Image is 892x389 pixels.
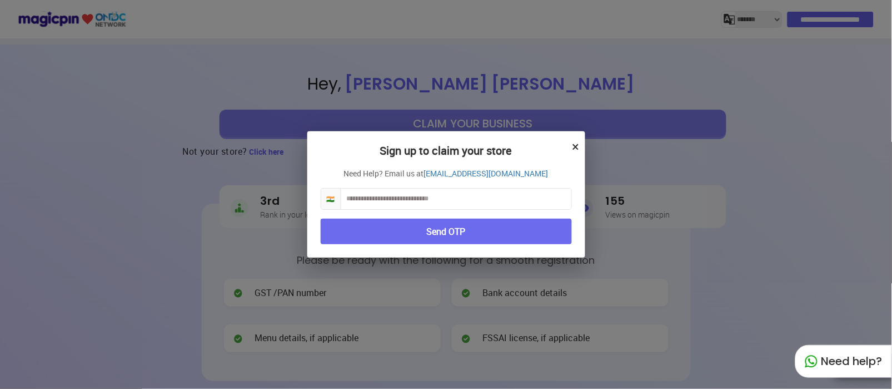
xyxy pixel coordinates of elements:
img: whatapp_green.7240e66a.svg [805,355,818,368]
a: [EMAIL_ADDRESS][DOMAIN_NAME] [424,168,549,179]
button: × [572,137,580,156]
span: 🇮🇳 [321,189,341,209]
h2: Sign up to claim your store [321,145,572,168]
div: Need help? [795,345,892,378]
button: Send OTP [321,219,572,245]
p: Need Help? Email us at [321,168,572,179]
